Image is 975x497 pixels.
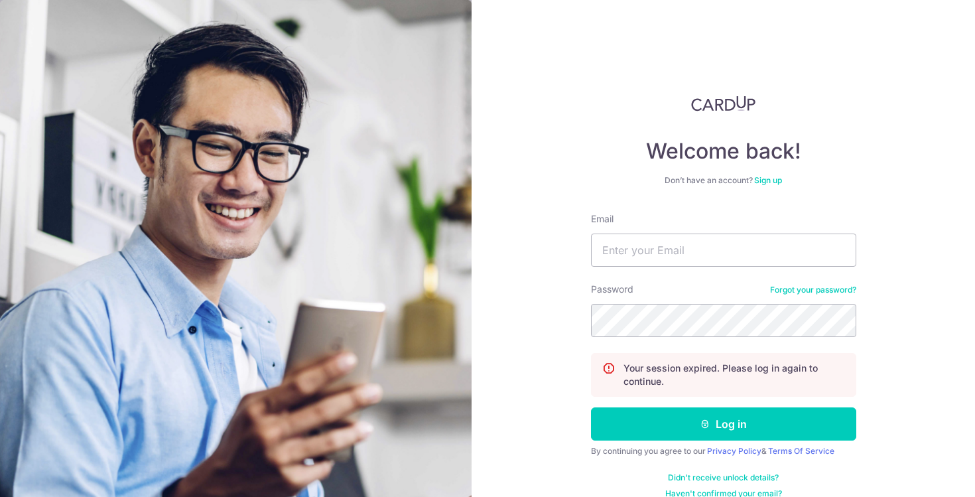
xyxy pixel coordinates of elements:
a: Forgot your password? [770,285,856,295]
input: Enter your Email [591,234,856,267]
a: Privacy Policy [707,446,761,456]
a: Sign up [754,175,782,185]
div: By continuing you agree to our & [591,446,856,457]
label: Password [591,283,633,296]
p: Your session expired. Please log in again to continue. [623,362,845,388]
h4: Welcome back! [591,138,856,165]
a: Didn't receive unlock details? [668,472,779,483]
a: Terms Of Service [768,446,834,456]
img: CardUp Logo [691,96,756,111]
label: Email [591,212,614,226]
button: Log in [591,407,856,441]
div: Don’t have an account? [591,175,856,186]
